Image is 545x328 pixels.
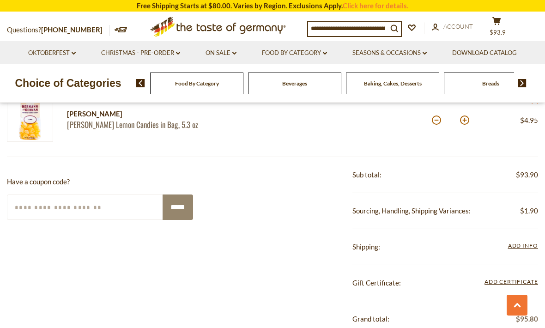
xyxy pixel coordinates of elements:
[7,176,193,188] p: Have a coupon code?
[175,80,219,87] a: Food By Category
[352,207,471,215] span: Sourcing, Handling, Shipping Variances:
[516,313,538,325] span: $95.80
[518,79,527,87] img: next arrow
[484,277,538,287] span: Add Certificate
[508,242,538,249] span: Add Info
[352,279,401,287] span: Gift Certificate:
[490,29,506,36] span: $93.9
[483,17,510,40] button: $93.9
[67,120,256,129] a: [PERSON_NAME] Lemon Candies in Bag, 5.3 oz
[343,1,408,10] a: Click here for details.
[516,169,538,181] span: $93.90
[206,48,236,58] a: On Sale
[443,23,473,30] span: Account
[282,80,307,87] a: Beverages
[7,24,109,36] p: Questions?
[41,25,103,34] a: [PHONE_NUMBER]
[482,80,499,87] a: Breads
[520,205,538,217] span: $1.90
[136,79,145,87] img: previous arrow
[520,116,538,124] span: $4.95
[67,108,256,120] div: [PERSON_NAME]
[364,80,422,87] a: Baking, Cakes, Desserts
[352,48,427,58] a: Seasons & Occasions
[28,48,76,58] a: Oktoberfest
[352,315,389,323] span: Grand total:
[432,22,473,32] a: Account
[352,170,381,179] span: Sub total:
[262,48,327,58] a: Food By Category
[101,48,180,58] a: Christmas - PRE-ORDER
[452,48,517,58] a: Download Catalog
[352,243,380,251] span: Shipping:
[7,96,53,142] img: Hermann Lemon Candy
